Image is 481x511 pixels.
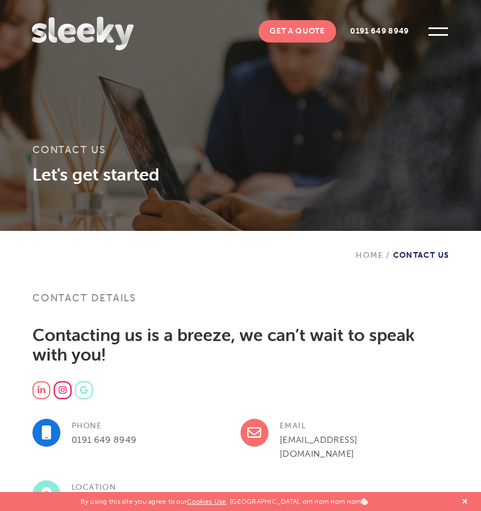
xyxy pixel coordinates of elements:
h3: Email [240,419,428,433]
a: Home [356,250,383,260]
a: Cookies Use [187,498,227,505]
a: 0191 649 8949 [72,434,136,445]
a: Get A Quote [258,20,336,42]
h1: Contact Us [32,144,449,164]
h2: Contacting us is a breeze, we can’t wait to speak with you! [32,325,449,365]
h3: Location [32,480,220,494]
img: location-dot-solid.svg [41,487,52,501]
h3: Let's get started [32,164,449,185]
img: google.svg [80,386,88,394]
p: By using this site you agree to our . [GEOGRAPHIC_DATA], om nom nom nom [81,492,368,505]
span: / [383,250,393,260]
img: Sleeky Web Design Newcastle [32,17,134,50]
div: Contact Us [356,231,449,260]
h3: Phone [32,419,220,433]
img: envelope-regular.svg [247,425,261,439]
h3: Contact details [32,291,449,315]
img: linkedin-in.svg [37,386,45,394]
img: instagram.svg [59,386,66,394]
a: [EMAIL_ADDRESS][DOMAIN_NAME] [280,434,358,459]
a: 0191 649 8949 [339,20,420,42]
img: mobile-solid.svg [41,425,52,439]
